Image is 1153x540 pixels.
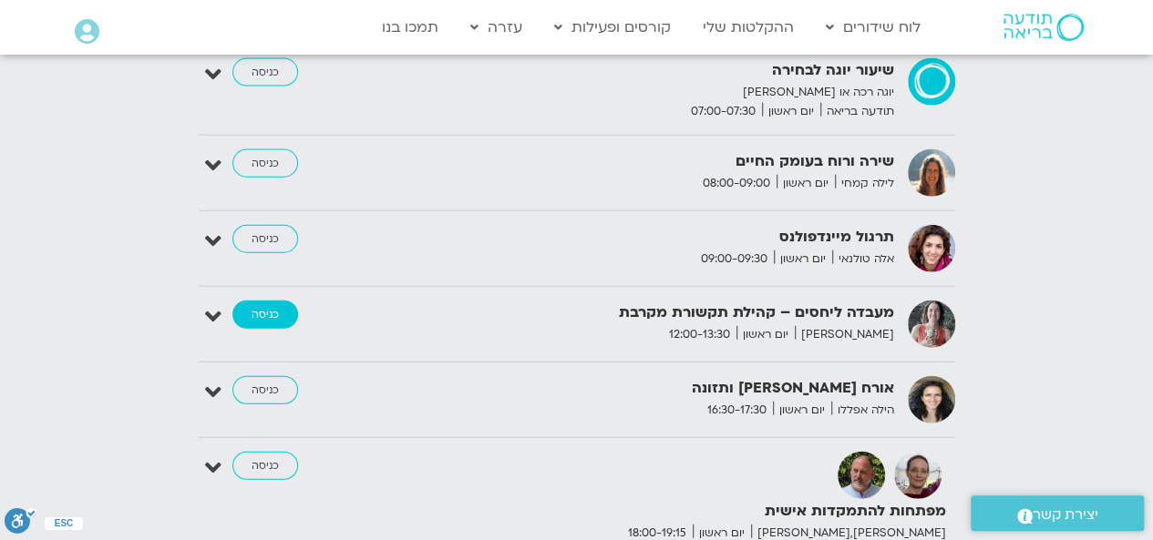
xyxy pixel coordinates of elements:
span: יום ראשון [773,401,831,420]
strong: מפתחות להתמקדות אישית [499,499,946,524]
span: 09:00-09:30 [695,250,774,269]
span: [PERSON_NAME] [795,325,894,344]
span: הילה אפללו [831,401,894,420]
a: כניסה [232,452,298,481]
span: יום ראשון [774,250,832,269]
strong: שירה ורוח בעומק החיים [448,149,894,174]
strong: אורח [PERSON_NAME] ותזונה [448,376,894,401]
p: יוגה רכה או [PERSON_NAME] [448,83,894,102]
span: 08:00-09:00 [696,174,777,193]
span: 07:00-07:30 [685,102,762,121]
strong: תרגול מיינדפולנס [448,225,894,250]
span: יום ראשון [736,325,795,344]
a: יצירת קשר [971,495,1144,531]
a: כניסה [232,149,298,178]
img: תודעה בריאה [1004,14,1084,41]
a: ההקלטות שלי [694,10,803,45]
span: 12:00-13:30 [663,325,736,344]
strong: שיעור יוגה לבחירה [448,58,894,83]
strong: מעבדה ליחסים – קהילת תקשורת מקרבת [448,301,894,325]
a: תמכו בנו [373,10,448,45]
span: יצירת קשר [1033,503,1098,527]
a: כניסה [232,225,298,254]
span: 16:30-17:30 [701,401,773,420]
span: תודעה בריאה [820,102,894,121]
a: עזרה [461,10,531,45]
span: לילה קמחי [835,174,894,193]
a: לוח שידורים [817,10,930,45]
a: קורסים ופעילות [545,10,680,45]
span: יום ראשון [762,102,820,121]
a: כניסה [232,58,298,87]
a: כניסה [232,376,298,405]
span: יום ראשון [777,174,835,193]
span: אלה טולנאי [832,250,894,269]
a: כניסה [232,301,298,330]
